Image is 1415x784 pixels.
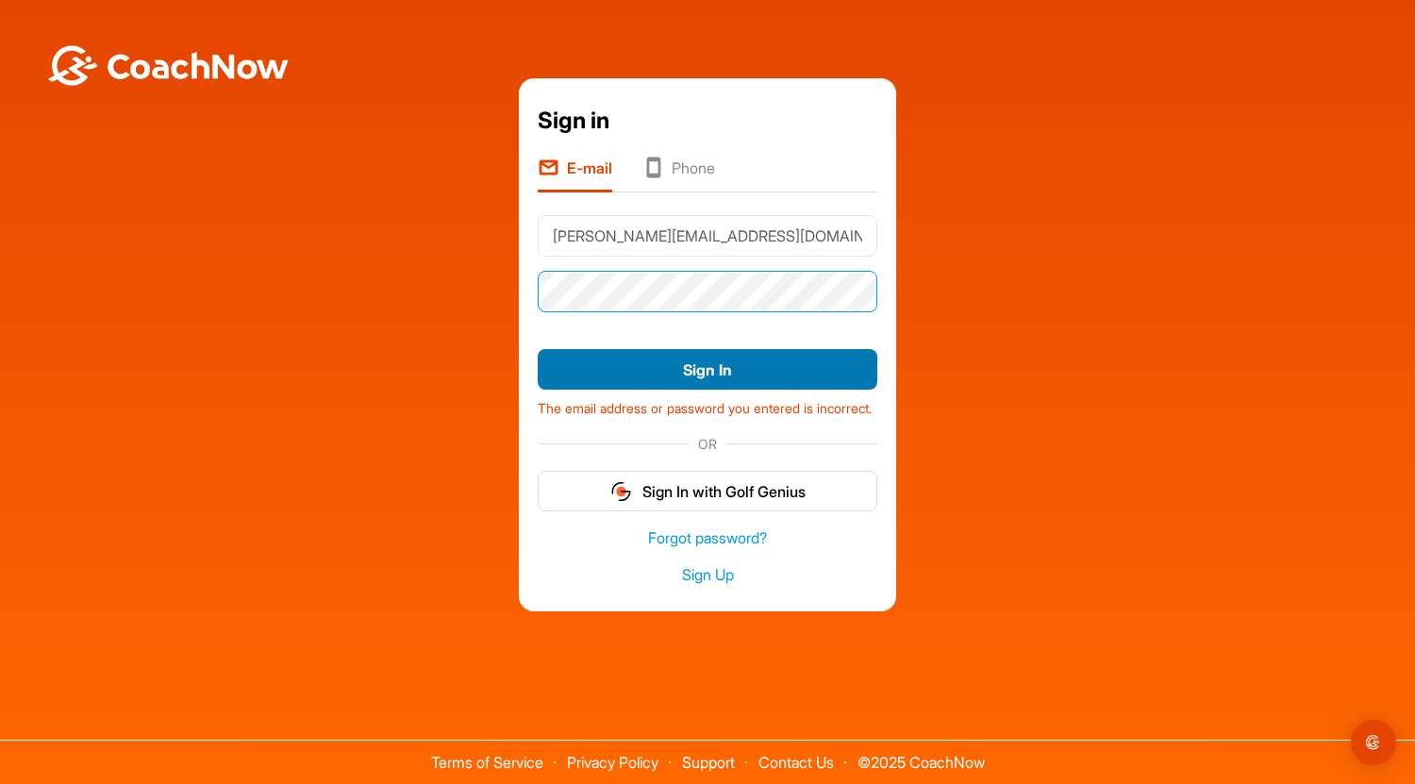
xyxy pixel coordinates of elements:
a: Terms of Service [431,753,543,772]
li: Phone [642,157,715,192]
img: gg_logo [609,480,633,503]
a: Sign Up [538,564,877,586]
div: Sign in [538,104,877,138]
img: BwLJSsUCoWCh5upNqxVrqldRgqLPVwmV24tXu5FoVAoFEpwwqQ3VIfuoInZCoVCoTD4vwADAC3ZFMkVEQFDAAAAAElFTkSuQmCC [45,45,291,86]
div: The email address or password you entered is incorrect. [538,391,877,418]
a: Contact Us [758,753,834,772]
span: OR [689,434,726,454]
button: Sign In [538,349,877,390]
a: Privacy Policy [567,753,658,772]
li: E-mail [538,157,612,192]
input: E-mail [538,215,877,257]
span: © 2025 CoachNow [848,741,994,770]
div: Open Intercom Messenger [1351,720,1396,765]
a: Forgot password? [538,527,877,549]
a: Support [682,753,735,772]
button: Sign In with Golf Genius [538,471,877,511]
